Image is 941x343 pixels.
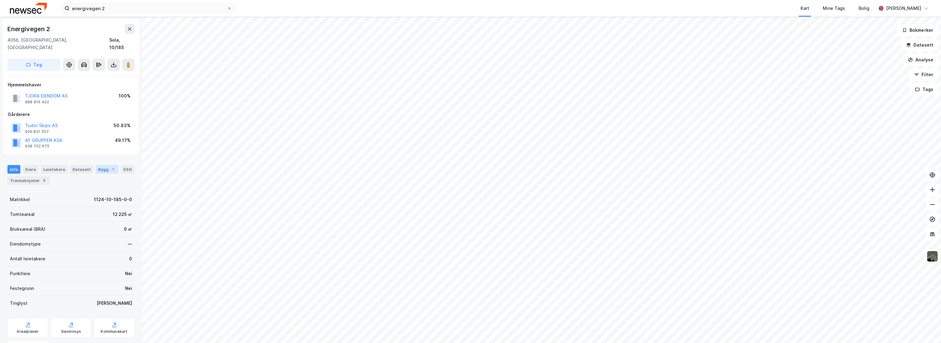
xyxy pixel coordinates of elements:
div: Kommunekart [101,329,128,334]
div: 0 ㎡ [124,225,132,233]
div: Bruksareal (BRA) [10,225,45,233]
div: 100% [119,92,131,100]
div: Punktleie [10,270,30,277]
div: Bolig [859,5,869,12]
button: Bokmerker [897,24,939,36]
div: [PERSON_NAME] [886,5,921,12]
div: Info [7,165,20,174]
div: 49.17% [115,137,131,144]
div: Nei [125,285,132,292]
button: Tags [910,83,939,96]
img: 9k= [926,250,938,262]
div: Datasett [70,165,93,174]
div: [PERSON_NAME] [97,300,132,307]
div: 1 [110,166,116,172]
div: Nei [125,270,132,277]
div: Eiere [23,165,38,174]
div: Energivegen 2 [7,24,51,34]
div: 8 [41,177,47,184]
div: Eiendomstype [10,240,41,248]
input: Søk på adresse, matrikkel, gårdeiere, leietakere eller personer [69,4,227,13]
div: Hjemmelshaver [8,81,134,89]
div: 50.83% [114,122,131,129]
div: 888 816 402 [25,100,49,105]
div: — [128,240,132,248]
div: Leietakere [41,165,68,174]
div: Kart [801,5,809,12]
div: 12 225 ㎡ [113,211,132,218]
div: Tinglyst [10,300,27,307]
img: newsec-logo.f6e21ccffca1b3a03d2d.png [10,3,47,14]
button: Tag [7,59,61,71]
div: 4056, [GEOGRAPHIC_DATA], [GEOGRAPHIC_DATA] [7,36,109,51]
div: 0 [129,255,132,262]
div: Sola, 10/185 [109,36,135,51]
div: Arealplaner [17,329,39,334]
div: Bygg [96,165,119,174]
div: Matrikkel [10,196,30,203]
iframe: Chat Widget [910,313,941,343]
div: Mine Tags [823,5,845,12]
div: Kontrollprogram for chat [910,313,941,343]
div: Gårdeiere [8,111,134,118]
div: ESG [121,165,134,174]
div: Tomteareal [10,211,35,218]
button: Filter [909,68,939,81]
div: Antall leietakere [10,255,45,262]
div: 938 702 675 [25,144,49,149]
div: Geoinnsyn [61,329,81,334]
div: 929 831 357 [25,129,49,134]
button: Datasett [901,39,939,51]
div: Transaksjoner [7,176,50,185]
button: Analyse [903,54,939,66]
div: 1124-10-185-0-0 [94,196,132,203]
div: Festegrunn [10,285,34,292]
